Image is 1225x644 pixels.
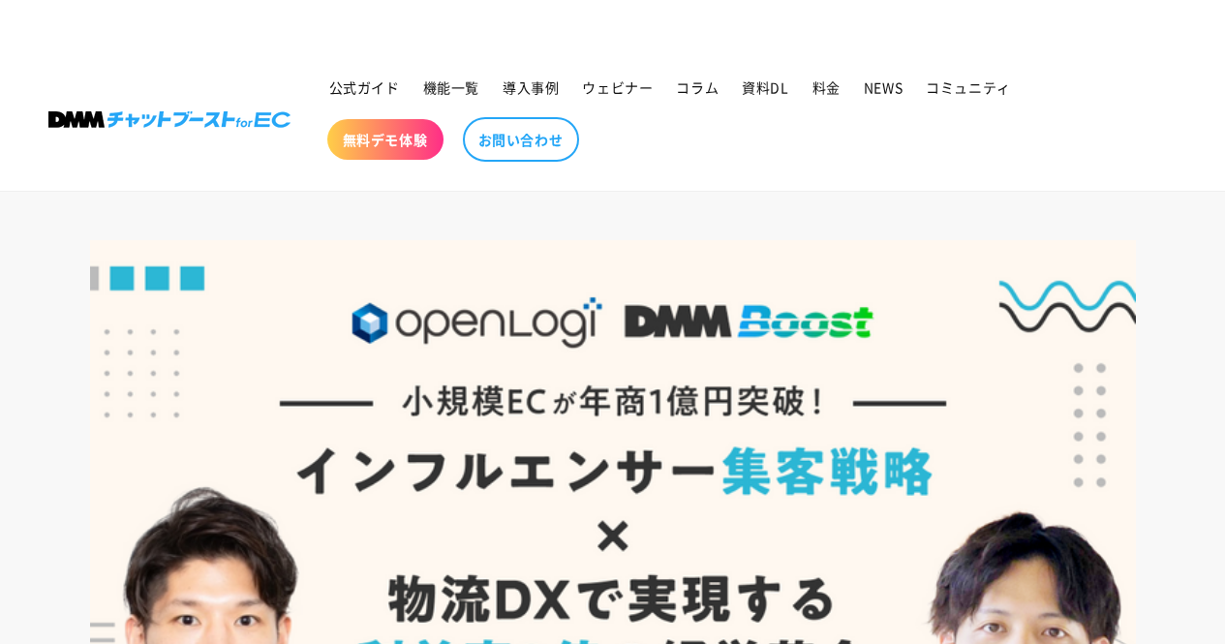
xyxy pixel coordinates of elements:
a: NEWS [852,67,914,107]
a: お問い合わせ [463,117,579,162]
span: 料金 [812,78,841,96]
a: 導入事例 [491,67,570,107]
span: 機能一覧 [423,78,479,96]
span: 公式ガイド [329,78,400,96]
a: 資料DL [730,67,800,107]
span: お問い合わせ [478,131,564,148]
span: 無料デモ体験 [343,131,428,148]
a: コラム [664,67,730,107]
a: コミュニティ [914,67,1023,107]
a: 公式ガイド [318,67,412,107]
span: コラム [676,78,719,96]
a: 機能一覧 [412,67,491,107]
span: ウェビナー [582,78,653,96]
img: 株式会社DMM Boost [48,111,291,128]
span: 資料DL [742,78,788,96]
span: NEWS [864,78,903,96]
span: コミュニティ [926,78,1011,96]
a: 料金 [801,67,852,107]
a: ウェビナー [570,67,664,107]
a: 無料デモ体験 [327,119,444,160]
span: 導入事例 [503,78,559,96]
